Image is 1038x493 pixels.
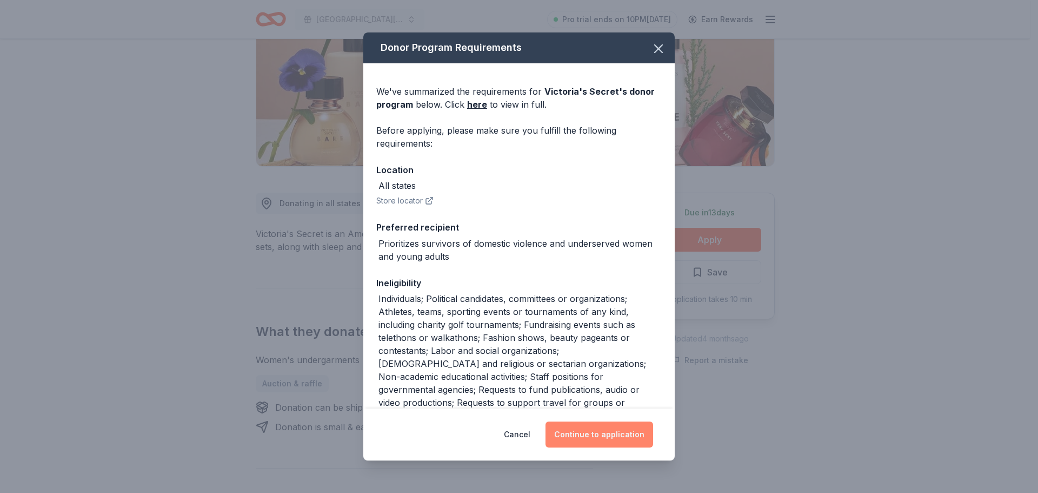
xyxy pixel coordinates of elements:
[363,32,675,63] div: Donor Program Requirements
[376,163,662,177] div: Location
[376,276,662,290] div: Ineligibility
[376,194,434,207] button: Store locator
[467,98,487,111] a: here
[376,124,662,150] div: Before applying, please make sure you fulfill the following requirements:
[378,179,416,192] div: All states
[376,220,662,234] div: Preferred recipient
[378,292,662,422] div: Individuals; Political candidates, committees or organizations; Athletes, teams, sporting events ...
[504,422,530,448] button: Cancel
[376,85,662,111] div: We've summarized the requirements for below. Click to view in full.
[378,237,662,263] div: Prioritizes survivors of domestic violence and underserved women and young adults
[545,422,653,448] button: Continue to application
